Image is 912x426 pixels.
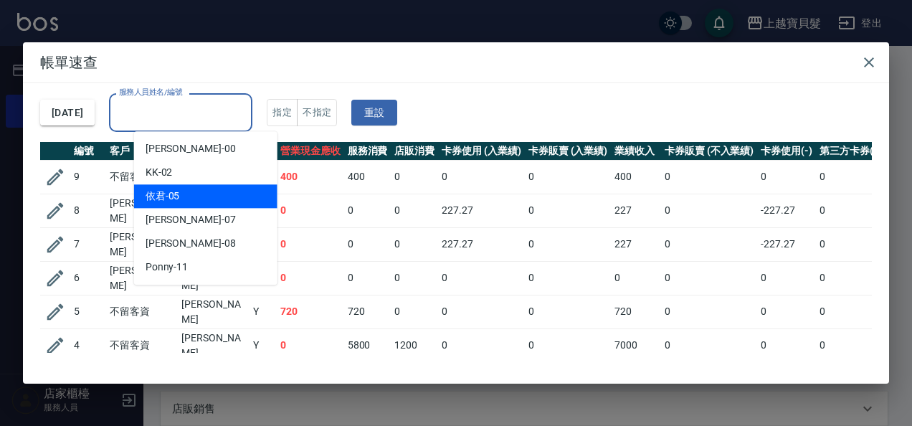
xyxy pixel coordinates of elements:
[391,142,438,161] th: 店販消費
[391,261,438,295] td: 0
[250,295,277,328] td: Y
[391,227,438,261] td: 0
[661,261,757,295] td: 0
[816,160,885,194] td: 0
[70,261,106,295] td: 6
[438,261,525,295] td: 0
[106,160,178,194] td: 不留客資
[146,165,173,180] span: KK -02
[525,328,612,362] td: 0
[611,194,661,227] td: 227
[391,295,438,328] td: 0
[178,328,250,362] td: [PERSON_NAME]
[757,160,816,194] td: 0
[146,141,236,156] span: [PERSON_NAME] -00
[611,295,661,328] td: 720
[344,227,391,261] td: 0
[297,99,337,127] button: 不指定
[344,328,391,362] td: 5800
[146,236,236,251] span: [PERSON_NAME] -08
[661,295,757,328] td: 0
[106,142,178,161] th: 客戶
[146,212,236,227] span: [PERSON_NAME] -07
[344,295,391,328] td: 720
[106,295,178,328] td: 不留客資
[351,100,397,126] button: 重設
[277,194,344,227] td: 0
[277,227,344,261] td: 0
[178,295,250,328] td: [PERSON_NAME]
[525,261,612,295] td: 0
[438,160,525,194] td: 0
[816,142,885,161] th: 第三方卡券(-)
[757,261,816,295] td: 0
[23,42,889,82] h2: 帳單速查
[438,194,525,227] td: 227.27
[757,328,816,362] td: 0
[70,194,106,227] td: 8
[525,142,612,161] th: 卡券販賣 (入業績)
[525,227,612,261] td: 0
[816,194,885,227] td: 0
[106,227,178,261] td: [PERSON_NAME]
[106,328,178,362] td: 不留客資
[70,142,106,161] th: 編號
[267,99,298,127] button: 指定
[438,142,525,161] th: 卡券使用 (入業績)
[661,328,757,362] td: 0
[146,189,180,204] span: 依君 -05
[757,194,816,227] td: -227.27
[277,295,344,328] td: 720
[344,160,391,194] td: 400
[438,295,525,328] td: 0
[438,227,525,261] td: 227.27
[816,295,885,328] td: 0
[70,328,106,362] td: 4
[119,87,182,98] label: 服務人員姓名/編號
[344,194,391,227] td: 0
[757,295,816,328] td: 0
[344,261,391,295] td: 0
[611,261,661,295] td: 0
[70,160,106,194] td: 9
[106,261,178,295] td: [PERSON_NAME]
[525,160,612,194] td: 0
[146,260,189,275] span: Ponny -11
[277,328,344,362] td: 0
[277,261,344,295] td: 0
[525,295,612,328] td: 0
[611,227,661,261] td: 227
[661,160,757,194] td: 0
[70,295,106,328] td: 5
[611,160,661,194] td: 400
[277,160,344,194] td: 400
[757,227,816,261] td: -227.27
[277,142,344,161] th: 營業現金應收
[661,142,757,161] th: 卡券販賣 (不入業績)
[438,328,525,362] td: 0
[391,194,438,227] td: 0
[106,194,178,227] td: [PERSON_NAME]
[344,142,391,161] th: 服務消費
[250,328,277,362] td: Y
[391,160,438,194] td: 0
[757,142,816,161] th: 卡券使用(-)
[816,328,885,362] td: 0
[611,142,661,161] th: 業績收入
[391,328,438,362] td: 1200
[816,261,885,295] td: 0
[661,194,757,227] td: 0
[816,227,885,261] td: 0
[70,227,106,261] td: 7
[611,328,661,362] td: 7000
[661,227,757,261] td: 0
[40,100,95,126] button: [DATE]
[525,194,612,227] td: 0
